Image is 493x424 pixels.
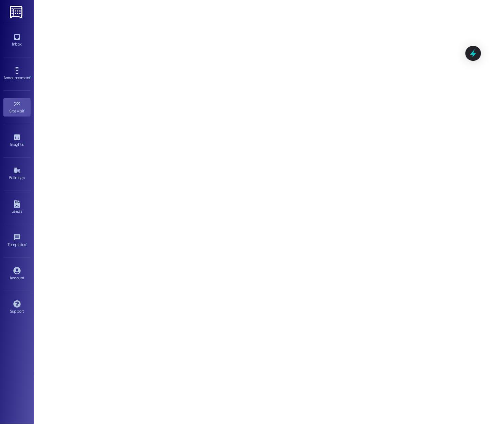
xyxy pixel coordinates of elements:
a: Site Visit • [3,98,31,117]
a: Support [3,298,31,317]
a: Leads [3,198,31,217]
span: • [24,108,26,112]
a: Templates • [3,232,31,250]
a: Insights • [3,131,31,150]
img: ResiDesk Logo [10,6,24,18]
span: • [30,74,31,79]
span: • [23,141,24,146]
a: Buildings [3,165,31,183]
a: Account [3,265,31,283]
a: Inbox [3,31,31,50]
span: • [26,241,27,246]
